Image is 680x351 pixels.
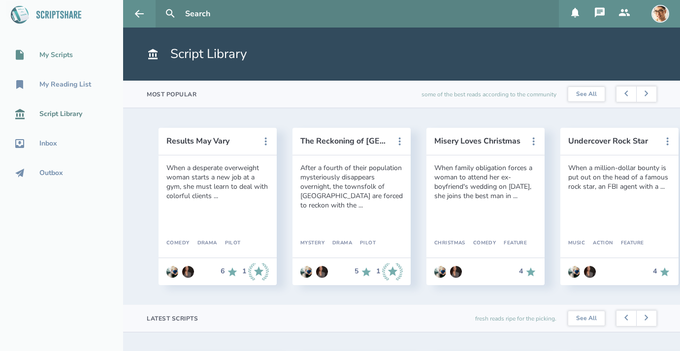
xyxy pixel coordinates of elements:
[376,267,380,275] div: 1
[568,163,671,191] div: When a million-dollar bounty is put out on the head of a famous rock star, an FBI agent with a ...
[147,315,198,322] div: Latest Scripts
[221,267,225,275] div: 6
[39,81,91,88] div: My Reading List
[653,267,657,275] div: 4
[568,266,580,278] img: user_1673573717-crop.jpg
[182,266,194,278] img: user_1604966854-crop.jpg
[39,110,82,118] div: Script Library
[568,137,657,146] button: Undercover Rock Star
[300,266,312,278] img: user_1673573717-crop.jpg
[434,137,523,146] button: Misery Loves Christmas
[568,311,605,326] a: See All
[242,267,246,275] div: 1
[584,266,596,278] img: user_1604966854-crop.jpg
[653,266,671,278] div: 4 Recommends
[316,266,328,278] img: user_1604966854-crop.jpg
[355,267,358,275] div: 5
[217,240,241,246] div: Pilot
[651,5,669,23] img: user_1750497667-crop.jpg
[376,263,403,281] div: 1 Industry Recommends
[147,90,196,98] div: Most Popular
[585,240,613,246] div: Action
[450,266,462,278] img: user_1604966854-crop.jpg
[39,140,57,147] div: Inbox
[421,81,556,108] div: some of the best reads according to the community
[324,240,352,246] div: Drama
[166,137,255,146] button: Results May Vary
[613,240,644,246] div: Feature
[242,263,269,281] div: 1 Industry Recommends
[568,240,585,246] div: Music
[39,51,73,59] div: My Scripts
[434,163,537,201] div: When family obligation forces a woman to attend her ex-boyfriend's wedding on [DATE], she joins t...
[434,266,446,278] img: user_1673573717-crop.jpg
[147,45,247,63] h1: Script Library
[300,137,389,146] button: The Reckoning of [GEOGRAPHIC_DATA]
[568,87,605,102] a: See All
[39,169,63,177] div: Outbox
[519,267,523,275] div: 4
[221,263,238,281] div: 6 Recommends
[300,240,324,246] div: Mystery
[496,240,527,246] div: Feature
[166,240,190,246] div: Comedy
[166,266,178,278] img: user_1673573717-crop.jpg
[166,163,269,201] div: When a desperate overweight woman starts a new job at a gym, she must learn to deal with colorful...
[355,263,372,281] div: 5 Recommends
[300,163,403,210] div: After a fourth of their population mysteriously disappears overnight, the townsfolk of [GEOGRAPHI...
[352,240,376,246] div: Pilot
[519,266,537,278] div: 4 Recommends
[465,240,496,246] div: Comedy
[434,240,465,246] div: Christmas
[475,305,556,332] div: fresh reads ripe for the picking.
[190,240,217,246] div: Drama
